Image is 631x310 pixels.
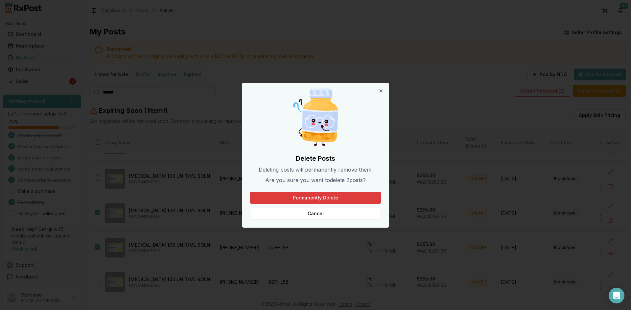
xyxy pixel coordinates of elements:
[250,166,381,174] p: Deleting posts will permanently remove them.
[250,208,381,219] button: Cancel
[250,192,381,204] button: Permanently Delete
[250,176,381,184] p: Are you sure you want to delete 2 post s ?
[284,86,347,149] img: Curious Pill Bottle
[250,154,381,163] h2: Delete Posts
